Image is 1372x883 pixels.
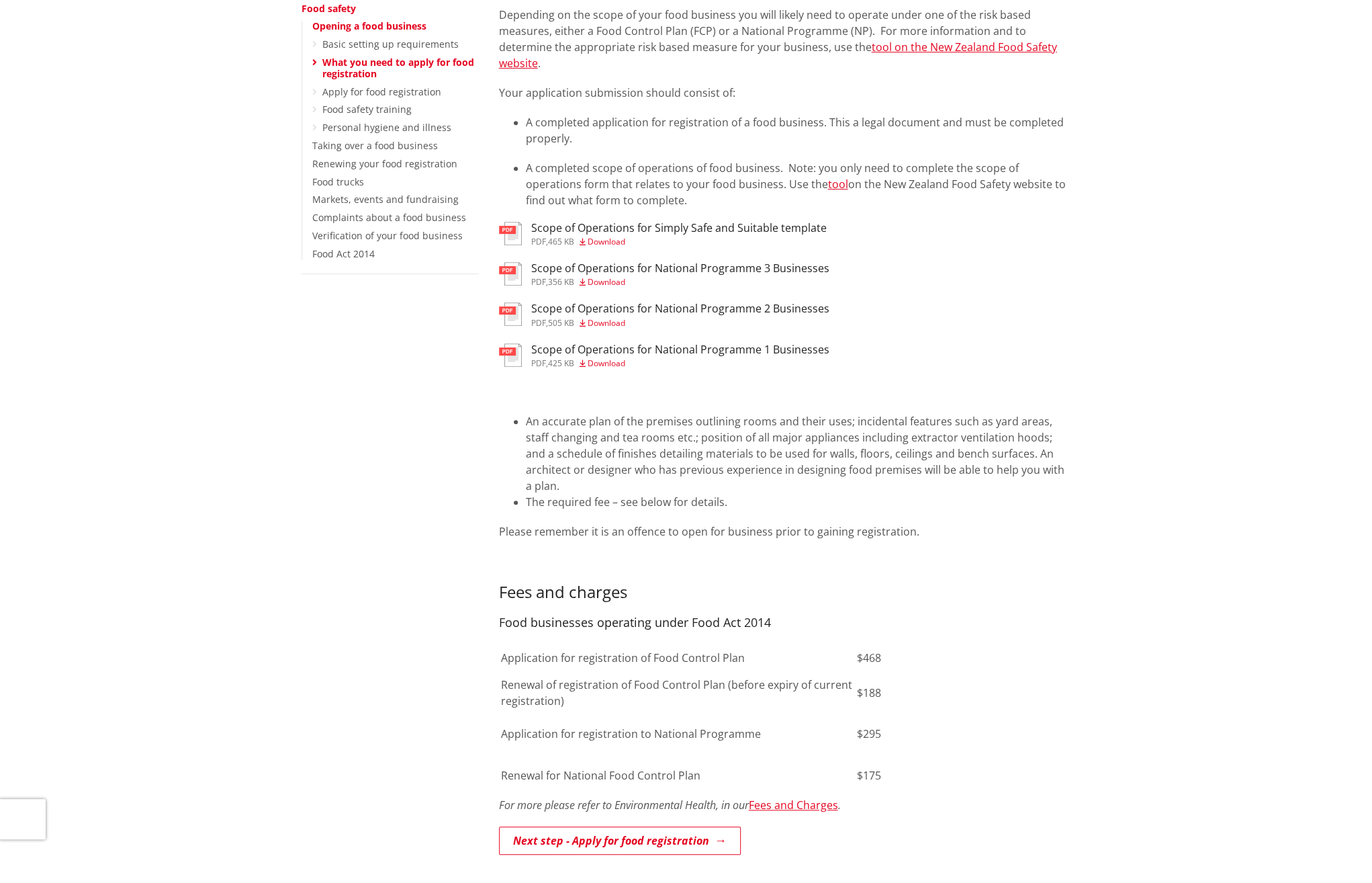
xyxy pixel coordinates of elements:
[838,798,841,812] em: .
[531,302,829,315] h3: Scope of Operations for National Programme 2 Businesses
[588,358,625,369] span: Download
[526,114,1071,146] li: A completed application for registration of a food business. This a legal document and must be co...
[312,157,457,170] a: Renewing your food registration
[499,343,522,367] img: document-pdf.svg
[531,262,829,275] h3: Scope of Operations for National Programme 3 Businesses
[531,317,546,329] span: pdf
[856,714,937,755] td: $295
[312,211,466,224] a: Complaints about a food business
[322,103,412,116] a: Food safety training
[500,714,855,755] td: Application for registration to National Programme
[856,673,937,713] td: $188
[548,358,574,369] span: 425 KB
[749,798,838,812] a: Fees and Charges
[322,56,474,80] a: What you need to apply for food registration
[500,644,855,671] td: Application for registration of Food Control Plan
[499,343,829,368] a: Scope of Operations for National Programme 1 Businesses pdf,425 KB Download
[302,2,356,15] a: Food safety
[499,222,827,246] a: Scope of Operations for Simply Safe and Suitable template pdf,465 KB Download
[499,523,1071,540] p: Please remember it is an offence to open for business prior to gaining registration.
[588,317,625,329] span: Download
[828,177,848,192] a: tool
[526,413,1071,494] li: An accurate plan of the premises outlining rooms and their uses; incidental features such as yard...
[322,38,459,50] a: Basic setting up requirements
[312,193,459,206] a: Markets, events and fundraising
[531,238,827,246] div: ,
[526,160,1071,208] li: A completed scope of operations of food business. Note: you only need to complete the scope of op...
[548,236,574,247] span: 465 KB
[499,40,1057,71] a: tool on the New Zealand Food Safety website
[526,494,1071,510] li: The required fee – see below for details.
[499,85,1071,101] p: Your application submission should consist of:
[499,7,1071,71] p: Depending on the scope of your food business you will likely need to operate under one of the ris...
[499,616,1071,630] h4: Food businesses operating under Food Act 2014
[856,755,937,796] td: $175
[499,827,741,855] a: Next step - Apply for food registration
[312,139,438,152] a: Taking over a food business
[312,19,426,32] a: Opening a food business
[499,583,1071,602] h3: Fees and charges
[531,278,829,286] div: ,
[500,673,855,713] td: Renewal of registration of Food Control Plan (before expiry of current registration)
[548,317,574,329] span: 505 KB
[1310,827,1359,875] iframe: Messenger Launcher
[856,644,937,671] td: $468
[531,343,829,356] h3: Scope of Operations for National Programme 1 Businesses
[531,319,829,327] div: ,
[531,222,827,235] h3: Scope of Operations for Simply Safe and Suitable template
[500,755,855,796] td: Renewal for National Food Control Plan
[499,302,522,326] img: document-pdf.svg
[531,236,546,247] span: pdf
[312,247,375,260] a: Food Act 2014
[499,262,522,286] img: document-pdf.svg
[322,85,441,98] a: Apply for food registration
[531,360,829,368] div: ,
[312,229,463,242] a: Verification of your food business
[588,276,625,288] span: Download
[531,358,546,369] span: pdf
[499,262,829,286] a: Scope of Operations for National Programme 3 Businesses pdf,356 KB Download
[499,302,829,327] a: Scope of Operations for National Programme 2 Businesses pdf,505 KB Download
[312,175,364,188] a: Food trucks
[322,121,451,134] a: Personal hygiene and illness
[548,276,574,288] span: 356 KB
[499,798,749,812] em: For more please refer to Environmental Health, in our
[588,236,625,247] span: Download
[531,276,546,288] span: pdf
[499,222,522,245] img: document-pdf.svg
